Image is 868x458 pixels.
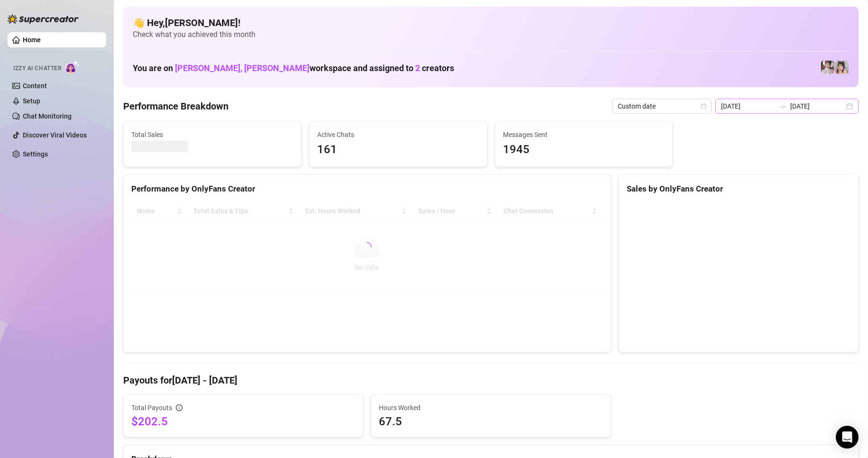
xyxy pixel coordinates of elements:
[503,141,665,159] span: 1945
[790,101,844,111] input: End date
[23,82,47,90] a: Content
[176,404,183,411] span: info-circle
[503,129,665,140] span: Messages Sent
[415,63,420,73] span: 2
[133,63,454,73] h1: You are on workspace and assigned to creators
[133,29,849,40] span: Check what you achieved this month
[131,183,603,195] div: Performance by OnlyFans Creator
[133,16,849,29] h4: 👋 Hey, [PERSON_NAME] !
[13,64,61,73] span: Izzy AI Chatter
[23,112,72,120] a: Chat Monitoring
[361,241,373,253] span: loading
[835,61,849,74] img: Ani
[23,97,40,105] a: Setup
[8,14,79,24] img: logo-BBDzfeDw.svg
[821,61,834,74] img: Rosie
[123,374,859,387] h4: Payouts for [DATE] - [DATE]
[836,426,859,449] div: Open Intercom Messenger
[131,414,355,429] span: $202.5
[65,60,80,74] img: AI Chatter
[123,100,228,113] h4: Performance Breakdown
[379,403,603,413] span: Hours Worked
[721,101,775,111] input: Start date
[618,99,706,113] span: Custom date
[131,403,172,413] span: Total Payouts
[379,414,603,429] span: 67.5
[627,183,850,195] div: Sales by OnlyFans Creator
[779,102,786,110] span: to
[23,150,48,158] a: Settings
[779,102,786,110] span: swap-right
[131,129,293,140] span: Total Sales
[317,129,479,140] span: Active Chats
[175,63,310,73] span: [PERSON_NAME], [PERSON_NAME]
[23,36,41,44] a: Home
[317,141,479,159] span: 161
[701,103,706,109] span: calendar
[23,131,87,139] a: Discover Viral Videos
